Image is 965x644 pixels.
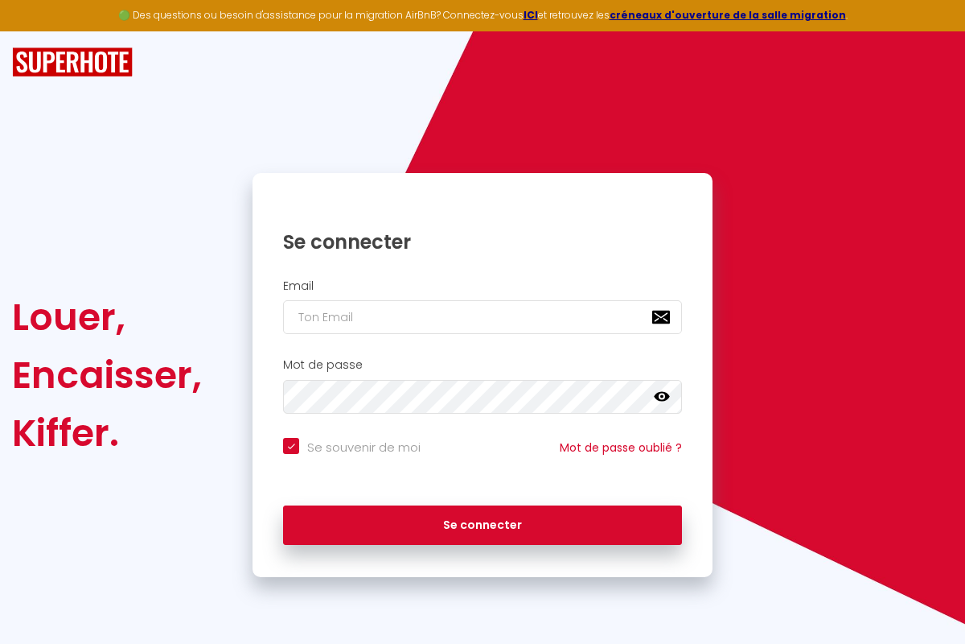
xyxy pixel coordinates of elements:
[12,346,202,404] div: Encaisser,
[12,404,202,462] div: Kiffer.
[12,47,133,77] img: SuperHote logo
[610,8,846,22] a: créneaux d'ouverture de la salle migration
[283,300,682,334] input: Ton Email
[283,358,682,372] h2: Mot de passe
[283,279,682,293] h2: Email
[524,8,538,22] a: ICI
[13,6,61,55] button: Ouvrir le widget de chat LiveChat
[283,506,682,546] button: Se connecter
[12,288,202,346] div: Louer,
[560,440,682,456] a: Mot de passe oublié ?
[283,229,682,254] h1: Se connecter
